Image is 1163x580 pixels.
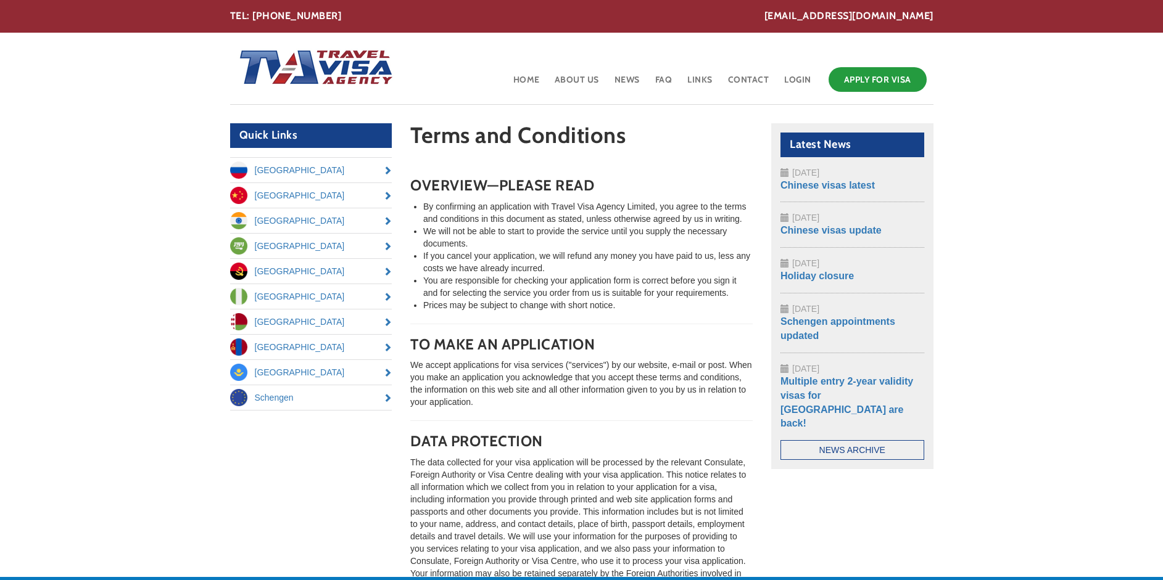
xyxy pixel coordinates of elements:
[780,133,924,157] h2: Latest News
[230,335,392,359] a: [GEOGRAPHIC_DATA]
[764,9,933,23] a: [EMAIL_ADDRESS][DOMAIN_NAME]
[230,309,392,334] a: [GEOGRAPHIC_DATA]
[613,64,641,104] a: News
[423,274,753,299] li: You are responsible for checking your application form is correct before you sign it and for sele...
[553,64,600,104] a: About Us
[780,180,875,190] a: Chinese visas latest
[780,271,854,281] a: Holiday closure
[423,250,753,274] li: If you cancel your application, we will refund any money you have paid to us, less any costs we h...
[829,67,927,92] a: Apply for Visa
[686,64,714,104] a: Links
[792,364,819,374] span: [DATE]
[792,258,819,268] span: [DATE]
[230,360,392,385] a: [GEOGRAPHIC_DATA]
[230,208,392,233] a: [GEOGRAPHIC_DATA]
[423,299,753,311] li: Prices may be subject to change with short notice.
[230,158,392,182] a: [GEOGRAPHIC_DATA]
[410,359,753,408] p: We accept applications for visa services ("services") by our website, e-mail or post. When you ma...
[727,64,771,104] a: Contact
[230,259,392,284] a: [GEOGRAPHIC_DATA]
[410,337,753,353] h3: TO MAKE AN APPLICATION
[780,376,913,429] a: Multiple entry 2-year validity visas for [GEOGRAPHIC_DATA] are back!
[410,123,753,153] h1: Terms and Conditions
[423,225,753,250] li: We will not be able to start to provide the service until you supply the necessary documents.
[410,178,753,194] h3: OVERVIEW—PLEASE READ
[230,38,394,99] img: Home
[654,64,674,104] a: FAQ
[780,440,924,460] a: News Archive
[780,316,895,341] a: Schengen appointments updated
[230,234,392,258] a: [GEOGRAPHIC_DATA]
[792,168,819,178] span: [DATE]
[783,64,813,104] a: Login
[423,200,753,225] li: By confirming an application with Travel Visa Agency Limited, you agree to the terms and conditio...
[230,9,933,23] div: TEL: [PHONE_NUMBER]
[230,284,392,309] a: [GEOGRAPHIC_DATA]
[780,225,882,235] a: Chinese visas update
[512,64,541,104] a: Home
[410,433,753,449] h3: DATA PROTECTION
[792,304,819,314] span: [DATE]
[230,183,392,208] a: [GEOGRAPHIC_DATA]
[792,213,819,223] span: [DATE]
[230,385,392,410] a: Schengen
